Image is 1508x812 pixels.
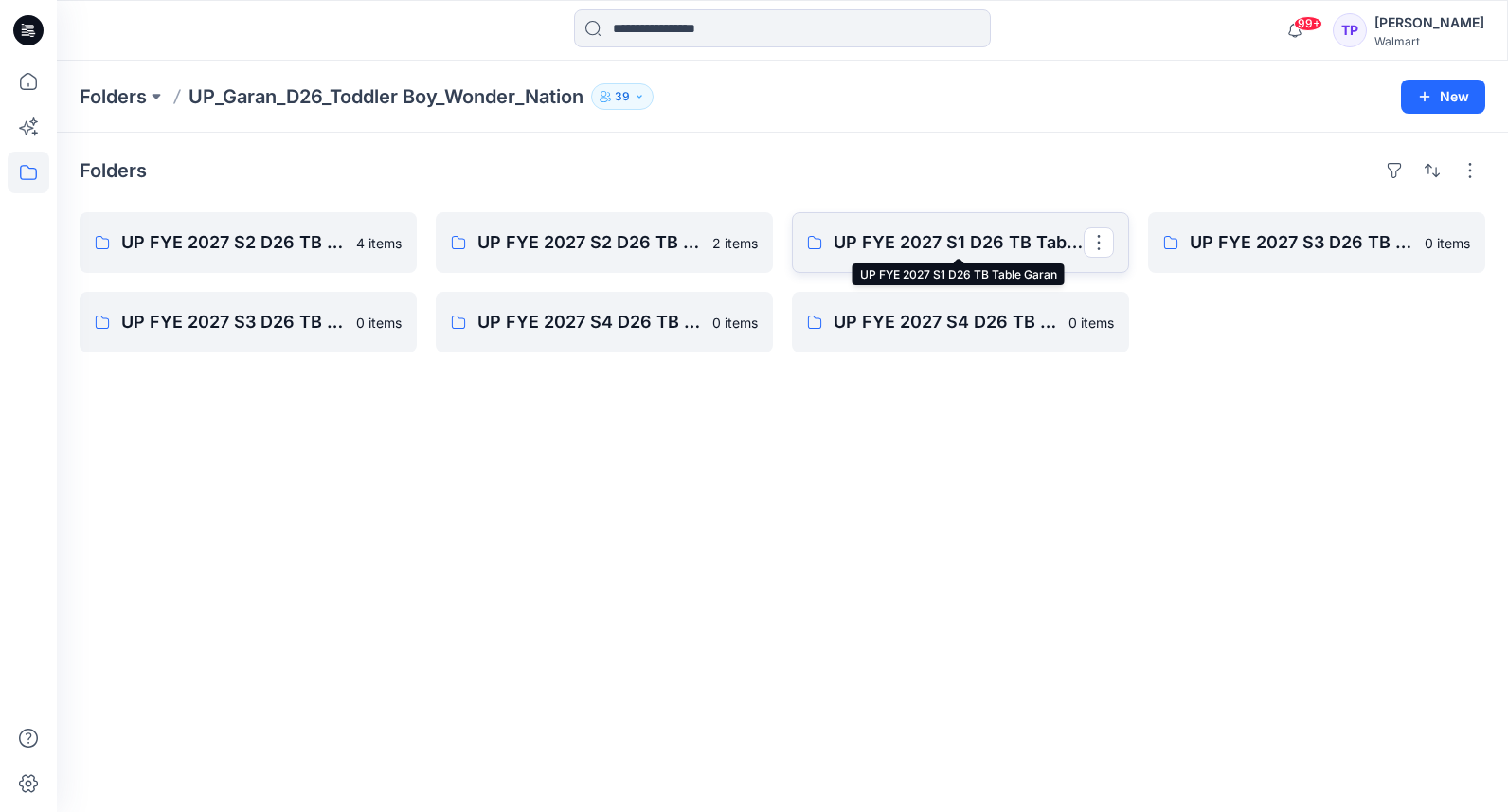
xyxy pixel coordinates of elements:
[834,229,1084,256] p: UP FYE 2027 S1 D26 TB Table Garan
[792,212,1129,273] a: UP FYE 2027 S1 D26 TB Table Garan
[1333,13,1367,47] div: TP
[188,83,583,110] p: UP_Garan_D26_Toddler Boy_Wonder_Nation
[1374,11,1484,34] div: [PERSON_NAME]
[1068,313,1114,333] p: 0 items
[356,233,402,253] p: 4 items
[121,309,345,335] p: UP FYE 2027 S3 D26 TB Hanging Garan
[80,83,147,110] a: Folders
[80,212,417,273] a: UP FYE 2027 S2 D26 TB Hanging Garan4 items
[591,83,654,110] button: 39
[792,292,1129,352] a: UP FYE 2027 S4 D26 TB Table Garan0 items
[80,159,147,182] h4: Folders
[436,292,773,352] a: UP FYE 2027 S4 D26 TB Hanging Garan0 items
[1190,229,1413,256] p: UP FYE 2027 S3 D26 TB Table Garan
[477,309,701,335] p: UP FYE 2027 S4 D26 TB Hanging Garan
[1401,80,1485,114] button: New
[712,233,758,253] p: 2 items
[80,292,417,352] a: UP FYE 2027 S3 D26 TB Hanging Garan0 items
[1294,16,1322,31] span: 99+
[1374,34,1484,48] div: Walmart
[834,309,1057,335] p: UP FYE 2027 S4 D26 TB Table Garan
[121,229,345,256] p: UP FYE 2027 S2 D26 TB Hanging Garan
[436,212,773,273] a: UP FYE 2027 S2 D26 TB Table Garan2 items
[356,313,402,333] p: 0 items
[477,229,701,256] p: UP FYE 2027 S2 D26 TB Table Garan
[615,86,630,107] p: 39
[1148,212,1485,273] a: UP FYE 2027 S3 D26 TB Table Garan0 items
[1425,233,1470,253] p: 0 items
[712,313,758,333] p: 0 items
